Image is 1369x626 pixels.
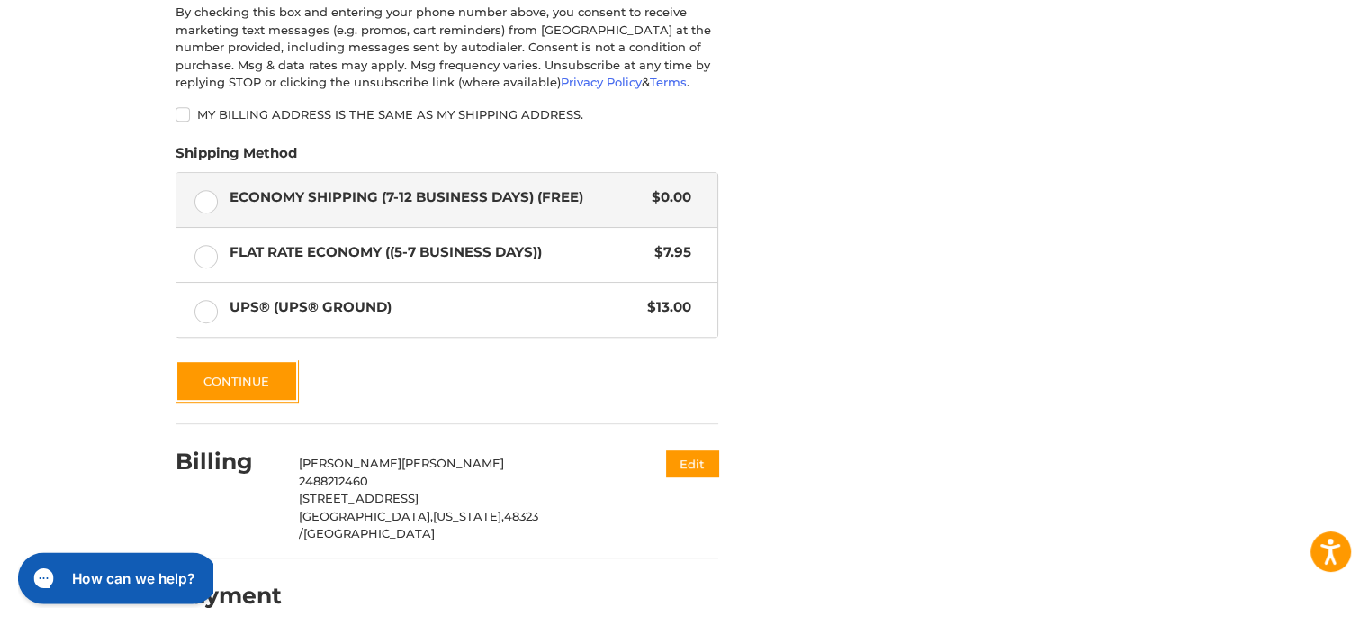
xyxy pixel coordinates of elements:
span: Flat Rate Economy ((5-7 Business Days)) [230,242,646,263]
span: [GEOGRAPHIC_DATA], [299,509,433,523]
iframe: Gorgias live chat messenger [18,549,213,608]
a: Privacy Policy [561,75,642,89]
span: [PERSON_NAME] [299,456,401,470]
span: [STREET_ADDRESS] [299,491,419,505]
span: $7.95 [645,242,691,263]
button: Edit [666,450,718,476]
span: 2488212460 [299,474,368,488]
legend: Shipping Method [176,143,297,172]
h2: Payment [176,582,282,610]
span: $13.00 [638,297,691,318]
div: By checking this box and entering your phone number above, you consent to receive marketing text ... [176,4,718,92]
button: Continue [176,360,298,402]
span: Economy Shipping (7-12 Business Days) (Free) [230,187,644,208]
span: $0.00 [643,187,691,208]
span: [US_STATE], [433,509,504,523]
iframe: Google Customer Reviews [1220,577,1369,626]
a: Terms [650,75,687,89]
span: [GEOGRAPHIC_DATA] [303,526,435,540]
span: [PERSON_NAME] [401,456,504,470]
h2: Billing [176,448,281,476]
span: UPS® (UPS® Ground) [230,297,639,318]
label: My billing address is the same as my shipping address. [176,107,718,122]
